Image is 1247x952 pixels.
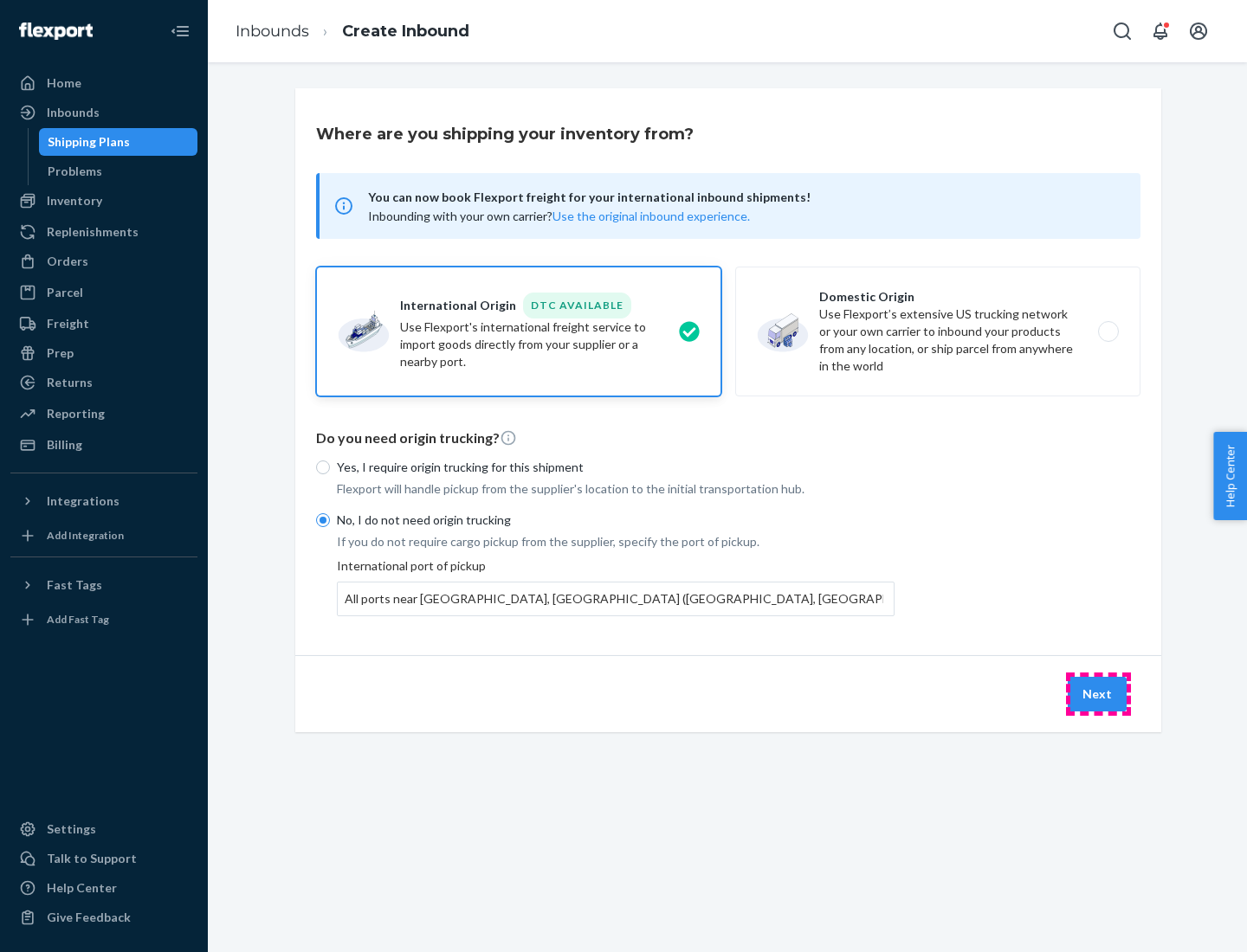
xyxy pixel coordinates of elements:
[10,522,197,550] a: Add Integration
[10,571,197,599] button: Fast Tags
[47,820,96,838] div: Settings
[337,459,895,476] p: Yes, I require origin trucking for this shipment
[47,612,109,627] div: Add Fast Tag
[39,128,198,156] a: Shipping Plans
[222,6,483,57] ol: breadcrumbs
[368,209,750,223] span: Inbounding with your own carrier?
[10,279,197,306] a: Parcel
[10,218,197,246] a: Replenishments
[10,69,197,97] a: Home
[47,879,117,897] div: Help Center
[47,74,81,92] div: Home
[10,400,197,428] a: Reporting
[47,344,74,362] div: Prep
[337,557,895,616] div: International port of pickup
[47,528,124,543] div: Add Integration
[47,315,89,332] div: Freight
[552,208,750,225] button: Use the original inbound experience.
[1105,14,1140,48] button: Open Search Box
[48,133,130,151] div: Shipping Plans
[1181,14,1216,48] button: Open account menu
[316,123,694,145] h3: Where are you shipping your inventory from?
[10,874,197,902] a: Help Center
[47,284,83,301] div: Parcel
[10,431,197,459] a: Billing
[10,487,197,515] button: Integrations
[1143,14,1178,48] button: Open notifications
[47,104,100,121] div: Inbounds
[1068,677,1127,711] button: Next
[10,369,197,396] a: Returns
[1213,432,1247,520] button: Help Center
[337,511,895,529] p: No, I do not need origin trucking
[47,850,137,867] div: Talk to Support
[342,22,469,41] a: Create Inbound
[48,163,102,180] div: Problems
[368,187,1120,208] span: You can now book Flexport freight for your international inbound shipments!
[10,845,197,872] a: Talk to Support
[316,460,330,474] input: Yes, I require origin trucking for this shipment
[47,576,102,594] div: Fast Tags
[10,310,197,338] a: Freight
[19,23,93,40] img: Flexport logo
[316,513,330,527] input: No, I do not need origin trucking
[163,14,197,48] button: Close Navigation
[10,904,197,931] button: Give Feedback
[47,374,93,391] div: Returns
[236,22,309,41] a: Inbounds
[10,815,197,843] a: Settings
[10,187,197,215] a: Inventory
[10,99,197,126] a: Inbounds
[10,606,197,634] a: Add Fast Tag
[337,533,895,550] p: If you do not require cargo pickup from the supplier, specify the port of pickup.
[337,480,895,498] p: Flexport will handle pickup from the supplier's location to the initial transportation hub.
[47,909,131,926] div: Give Feedback
[47,223,139,241] div: Replenishments
[47,436,82,453] div: Billing
[316,428,1140,448] p: Do you need origin trucking?
[39,158,198,185] a: Problems
[10,339,197,367] a: Prep
[47,253,88,270] div: Orders
[47,192,102,209] div: Inventory
[47,405,105,422] div: Reporting
[47,492,120,510] div: Integrations
[10,248,197,275] a: Orders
